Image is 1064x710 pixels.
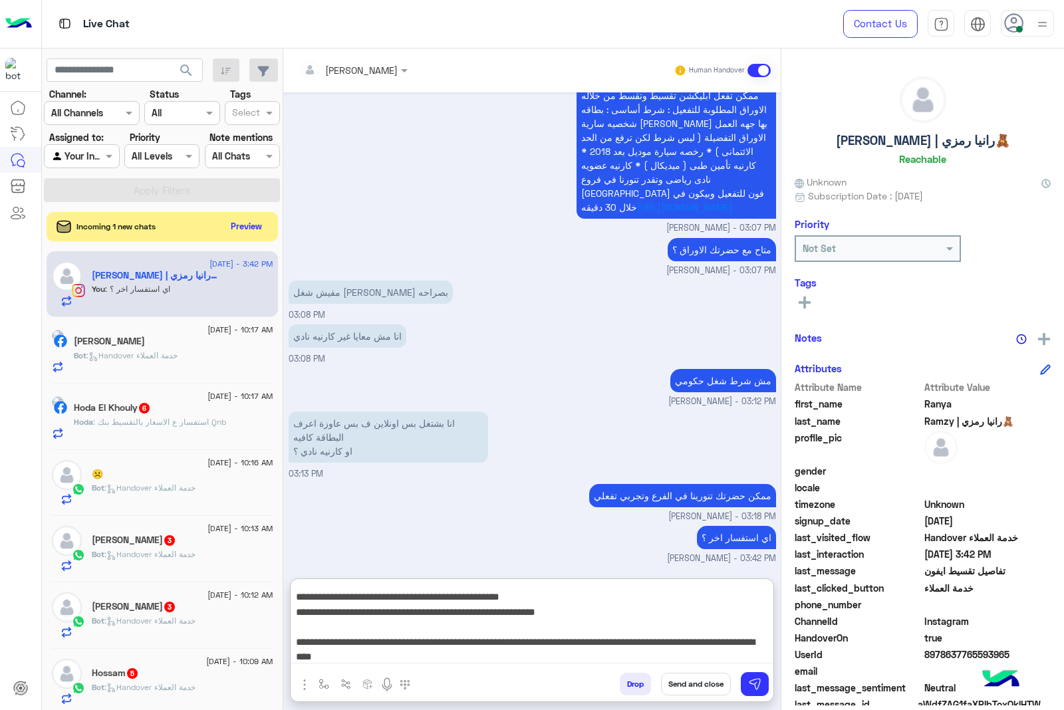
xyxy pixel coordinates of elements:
[924,497,1051,511] span: Unknown
[150,87,179,101] label: Status
[209,258,273,270] span: [DATE] - 3:42 PM
[1038,333,1050,345] img: add
[795,332,822,344] h6: Notes
[127,668,138,679] span: 5
[808,189,923,203] span: Subscription Date : [DATE]
[928,10,954,38] a: tab
[92,483,104,493] span: Bot
[589,484,776,507] p: 24/8/2025, 3:18 PM
[289,324,406,348] p: 24/8/2025, 3:08 PM
[924,414,1051,428] span: Ramzy | رانيا رمزي🧸
[924,664,1051,678] span: null
[92,534,176,546] h5: Mohamed Abosena
[52,659,82,689] img: defaultAdmin.png
[924,464,1051,478] span: null
[843,10,918,38] a: Contact Us
[362,679,373,689] img: create order
[49,130,104,144] label: Assigned to:
[400,679,410,690] img: make a call
[335,673,357,695] button: Trigger scenario
[924,681,1051,695] span: 0
[795,218,829,230] h6: Priority
[795,547,922,561] span: last_interaction
[92,667,139,679] h5: Hossam
[164,602,175,612] span: 3
[795,581,922,595] span: last_clicked_button
[340,679,351,689] img: Trigger scenario
[795,631,922,645] span: HandoverOn
[206,655,273,667] span: [DATE] - 10:09 AM
[795,175,847,189] span: Unknown
[924,514,1051,528] span: 2025-08-24T07:17:45.173Z
[319,679,329,689] img: select flow
[92,616,104,626] span: Bot
[795,497,922,511] span: timezone
[289,469,323,479] span: 03:13 PM
[924,547,1051,561] span: 2025-08-24T12:42:29.3326997Z
[104,549,196,559] span: : Handover خدمة العملاء
[924,531,1051,544] span: Handover خدمة العملاء
[357,673,379,695] button: create order
[581,90,767,213] span: ممكن تفعل ابليكشن تقسيط وتقسط من خلاله الاوراق المطلوبة للتفعيل : شرط أساسى : بطاقه شخصيه سارية [...
[93,417,226,427] span: استفسار ع الاسعار بالتقسيط بنك Qnb
[670,369,776,392] p: 24/8/2025, 3:12 PM
[661,673,731,695] button: Send and close
[209,130,273,144] label: Note mentions
[836,133,1010,148] h5: [PERSON_NAME] | رانيا رمزي🧸
[900,77,946,122] img: defaultAdmin.png
[1016,334,1027,344] img: notes
[225,217,268,236] button: Preview
[313,673,335,695] button: select flow
[795,414,922,428] span: last_name
[1034,16,1051,33] img: profile
[5,10,32,38] img: Logo
[924,614,1051,628] span: 8
[207,324,273,336] span: [DATE] - 10:17 AM
[795,664,922,678] span: email
[230,87,251,101] label: Tags
[795,564,922,578] span: last_message
[104,616,196,626] span: : Handover خدمة العملاء
[970,17,986,32] img: tab
[795,464,922,478] span: gender
[52,396,64,408] img: picture
[924,380,1051,394] span: Attribute Value
[795,362,842,374] h6: Attributes
[92,469,103,480] h5: ☹️
[74,350,86,360] span: Bot
[139,403,150,414] span: 6
[697,526,776,549] p: 24/8/2025, 3:42 PM
[104,682,196,692] span: : Handover خدمة العملاء
[666,222,776,235] span: [PERSON_NAME] - 03:07 PM
[620,673,651,695] button: Drop
[289,354,325,364] span: 03:08 PM
[924,648,1051,661] span: 8978637765593965
[637,201,733,213] a: [URL][DOMAIN_NAME]
[978,657,1024,703] img: hulul-logo.png
[924,397,1051,411] span: Ranya
[86,350,178,360] span: : Handover خدمة العملاء
[924,598,1051,612] span: null
[924,431,958,464] img: defaultAdmin.png
[667,552,776,565] span: [PERSON_NAME] - 03:42 PM
[74,336,145,347] h5: Hazem Ahmad
[668,511,776,523] span: [PERSON_NAME] - 03:18 PM
[924,631,1051,645] span: true
[795,397,922,411] span: first_name
[934,17,949,32] img: tab
[52,261,82,291] img: defaultAdmin.png
[72,615,85,628] img: WhatsApp
[795,380,922,394] span: Attribute Name
[795,681,922,695] span: last_message_sentiment
[207,457,273,469] span: [DATE] - 10:16 AM
[795,481,922,495] span: locale
[83,15,130,33] p: Live Chat
[795,431,922,461] span: profile_pic
[52,526,82,556] img: defaultAdmin.png
[230,105,260,122] div: Select
[795,531,922,544] span: last_visited_flow
[379,677,395,693] img: send voice note
[52,330,64,342] img: picture
[748,677,761,691] img: send message
[104,483,196,493] span: : Handover خدمة العملاء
